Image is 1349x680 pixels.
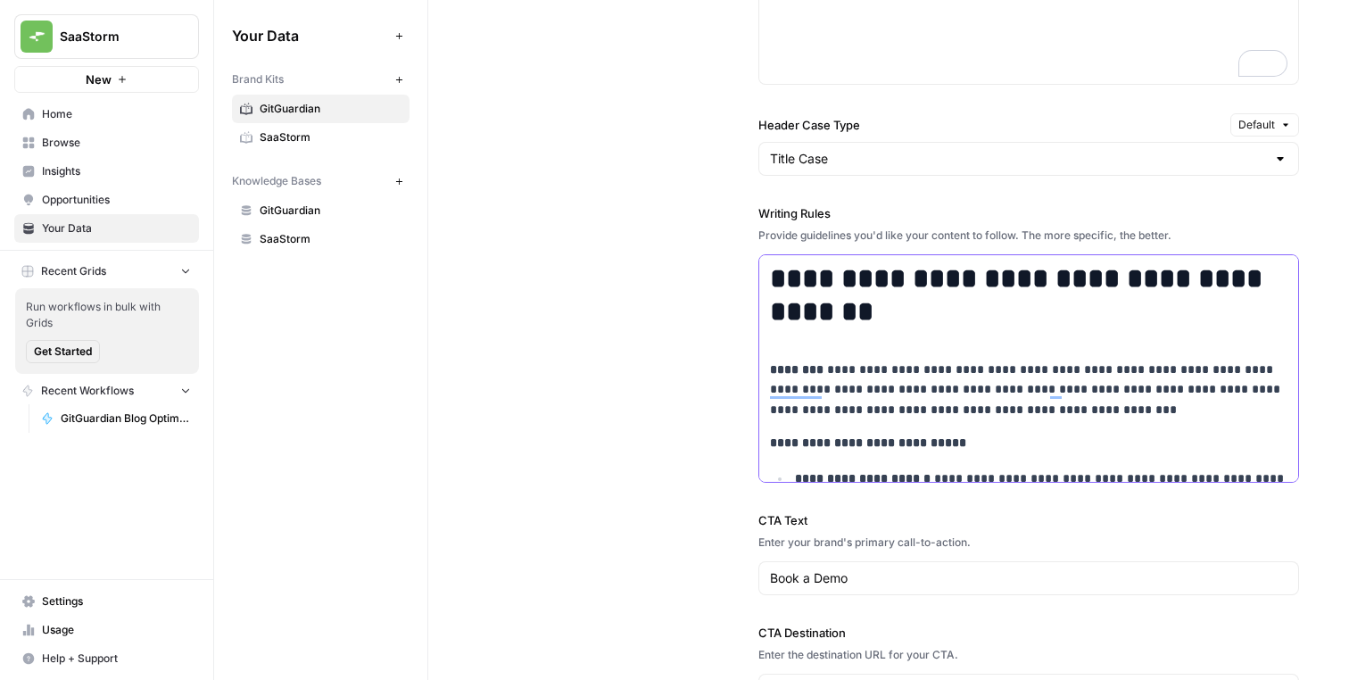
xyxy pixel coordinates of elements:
label: CTA Text [758,511,1299,529]
span: SaaStorm [260,231,401,247]
span: GitGuardian [260,203,401,219]
button: Default [1230,113,1299,137]
input: Gear up and get in the game with Sunday Soccer! [770,569,1287,587]
img: SaaStorm Logo [21,21,53,53]
div: Enter your brand's primary call-to-action. [758,535,1299,551]
button: Workspace: SaaStorm [14,14,199,59]
span: GitGuardian [260,101,401,117]
span: Browse [42,135,191,151]
span: Usage [42,622,191,638]
span: Brand Kits [232,71,284,87]
button: New [14,66,199,93]
span: Knowledge Bases [232,173,321,189]
input: Title Case [770,150,1266,168]
label: Writing Rules [758,204,1299,222]
a: Home [14,100,199,129]
a: SaaStorm [232,123,410,152]
label: Header Case Type [758,116,1223,134]
span: Settings [42,593,191,610]
a: GitGuardian Blog Optimisation Workflow [33,404,199,433]
span: Recent Grids [41,263,106,279]
span: Get Started [34,344,92,360]
a: Your Data [14,214,199,243]
span: Your Data [232,25,388,46]
span: Insights [42,163,191,179]
div: Provide guidelines you'd like your content to follow. The more specific, the better. [758,228,1299,244]
span: SaaStorm [60,28,168,46]
a: Opportunities [14,186,199,214]
span: Default [1238,117,1275,133]
label: CTA Destination [758,624,1299,642]
a: Settings [14,587,199,616]
a: Browse [14,129,199,157]
button: Recent Grids [14,258,199,285]
a: SaaStorm [232,225,410,253]
span: Recent Workflows [41,383,134,399]
span: Opportunities [42,192,191,208]
a: GitGuardian [232,95,410,123]
span: Run workflows in bulk with Grids [26,299,188,331]
span: Your Data [42,220,191,236]
div: Enter the destination URL for your CTA. [758,647,1299,663]
a: Insights [14,157,199,186]
span: GitGuardian Blog Optimisation Workflow [61,410,191,427]
button: Get Started [26,340,100,363]
span: SaaStorm [260,129,401,145]
span: New [86,70,112,88]
button: Help + Support [14,644,199,673]
button: Recent Workflows [14,377,199,404]
span: Help + Support [42,651,191,667]
a: Usage [14,616,199,644]
span: Home [42,106,191,122]
a: GitGuardian [232,196,410,225]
